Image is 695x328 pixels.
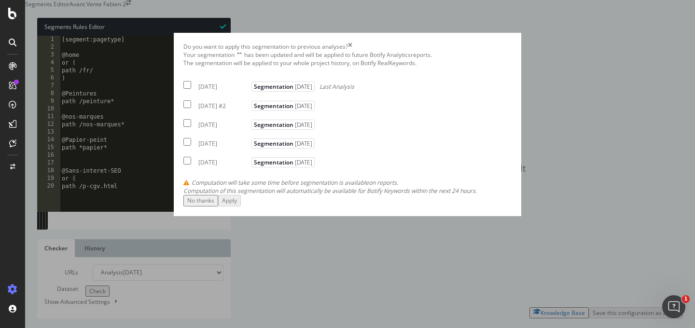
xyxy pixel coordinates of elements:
div: 19 [37,175,60,182]
span: 1 [682,295,690,303]
span: Segmentation [251,120,315,130]
div: [DATE] [198,82,249,91]
div: [DATE] #2 [198,102,249,110]
div: [DATE] [198,158,249,166]
div: No thanks [187,196,214,205]
span: [DATE] [293,82,312,91]
div: The segmentation will be applied to your whole project history, on Botify RealKeywords. [183,59,512,67]
div: 10 [37,105,60,113]
span: Computation will take some time before segmentation is available on reports. [192,178,398,187]
span: Segmentation [251,82,315,92]
span: Segmentation [251,101,315,111]
span: Syntax is valid [220,22,226,31]
div: 2 [37,43,60,51]
div: 11 [37,113,60,121]
div: 3 [37,51,60,59]
button: No thanks [183,195,218,206]
div: times [348,42,352,51]
div: 12 [37,121,60,128]
div: 17 [37,159,60,167]
div: 4 [37,59,60,67]
div: 6 [37,74,60,82]
span: Last Analysis [320,82,354,91]
div: Do you want to apply this segmentation to previous analyses? [183,42,348,51]
span: " " [237,51,242,59]
div: 15 [37,144,60,151]
div: 16 [37,151,60,159]
div: 9 [37,97,60,105]
div: 20 [37,182,60,190]
div: [DATE] [198,121,249,129]
div: 7 [37,82,60,90]
div: Apply [222,196,237,205]
div: 14 [37,136,60,144]
div: 18 [37,167,60,175]
iframe: Intercom live chat [662,295,685,318]
span: Segmentation [251,138,315,149]
div: [DATE] [198,139,249,148]
div: 1 [37,36,60,43]
div: Computation of this segmentation will automatically be available for Botify Keywords within the n... [183,187,512,195]
span: [DATE] [293,139,312,148]
div: modal [174,33,521,216]
div: 5 [37,67,60,74]
button: Apply [218,195,241,206]
span: [DATE] [293,102,312,110]
div: 8 [37,90,60,97]
div: 13 [37,128,60,136]
span: [DATE] [293,121,312,129]
div: Your segmentation has been updated and will be applied to future Botify Analytics reports. [183,51,512,67]
span: Segmentation [251,157,315,167]
span: [DATE] [293,158,312,166]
